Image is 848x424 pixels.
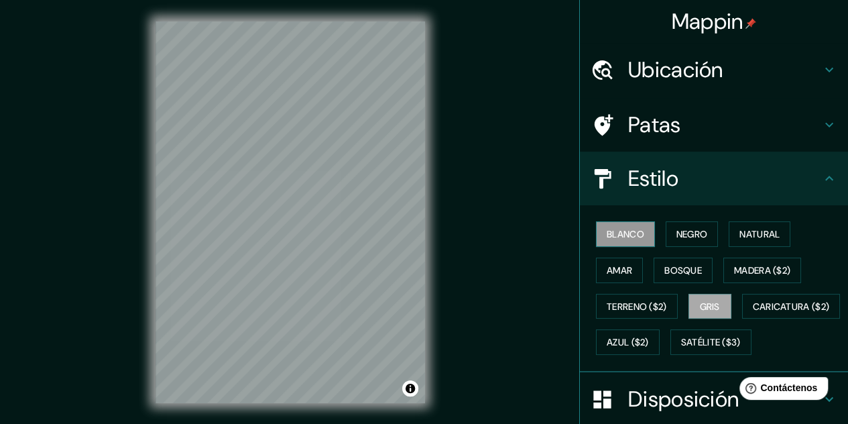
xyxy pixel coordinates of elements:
font: Mappin [672,7,743,36]
div: Patas [580,98,848,152]
font: Gris [700,301,720,313]
button: Madera ($2) [723,258,801,283]
font: Madera ($2) [734,264,790,276]
font: Blanco [607,228,644,240]
img: pin-icon.png [745,18,756,29]
button: Caricatura ($2) [742,294,841,319]
button: Blanco [596,221,655,247]
font: Amar [607,264,632,276]
font: Disposición [628,385,739,413]
button: Satélite ($3) [670,329,751,355]
font: Terreno ($2) [607,301,667,313]
font: Natural [739,228,780,240]
button: Natural [729,221,790,247]
font: Satélite ($3) [681,337,741,349]
button: Activar o desactivar atribución [402,380,418,396]
button: Bosque [654,258,713,283]
font: Negro [676,228,708,240]
font: Ubicación [628,56,723,84]
button: Gris [688,294,731,319]
button: Terreno ($2) [596,294,678,319]
div: Estilo [580,152,848,205]
font: Patas [628,111,681,139]
button: Azul ($2) [596,329,660,355]
iframe: Lanzador de widgets de ayuda [729,372,833,409]
button: Negro [666,221,719,247]
canvas: Mapa [156,21,425,403]
font: Estilo [628,164,678,193]
button: Amar [596,258,643,283]
font: Caricatura ($2) [753,301,830,313]
div: Ubicación [580,43,848,97]
font: Azul ($2) [607,337,649,349]
font: Bosque [664,264,702,276]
